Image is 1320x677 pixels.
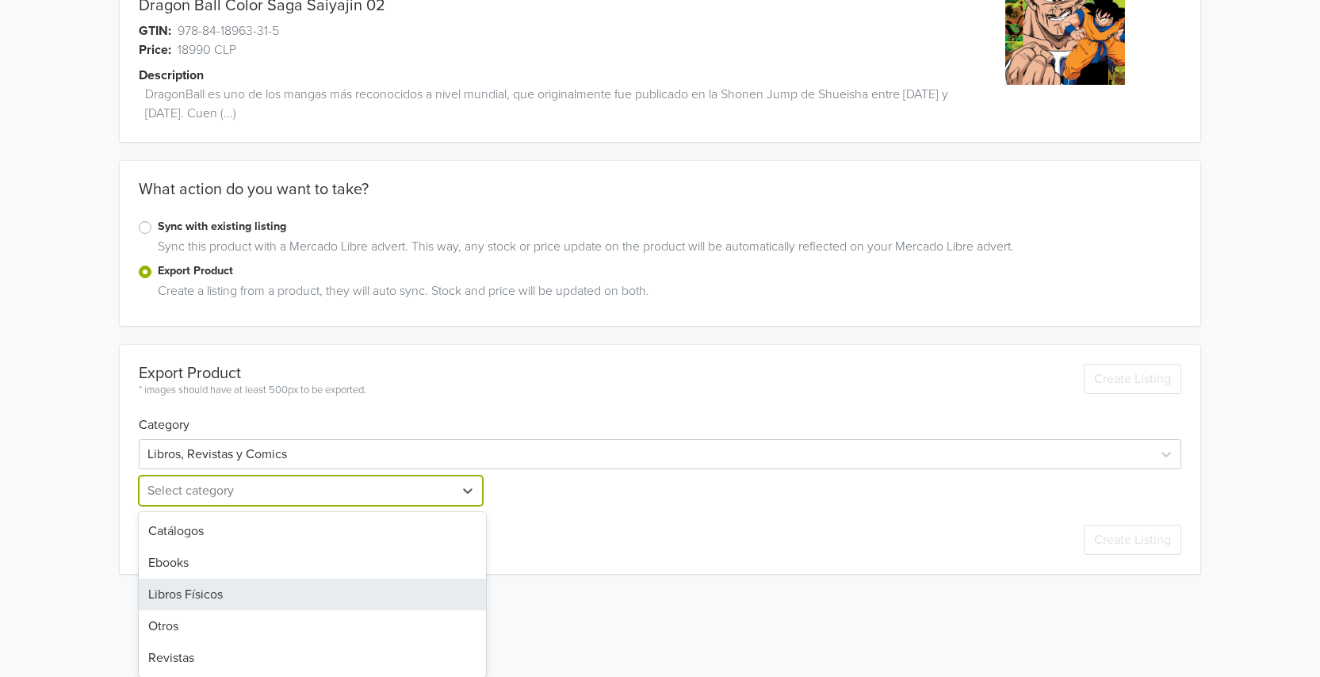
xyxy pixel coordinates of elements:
div: What action do you want to take? [120,180,1200,218]
label: Sync with existing listing [158,218,1181,235]
div: Libros Físicos [139,579,486,610]
div: * images should have at least 500px to be exported. [139,383,366,399]
button: Create Listing [1084,525,1181,555]
div: Catálogos [139,515,486,547]
div: Sync this product with a Mercado Libre advert. This way, any stock or price update on the product... [151,237,1181,262]
span: Price: [139,40,171,59]
label: Export Product [158,262,1181,280]
span: Description [139,66,204,85]
div: Revistas [139,642,486,674]
span: GTIN: [139,21,171,40]
span: DragonBall es uno de los mangas más reconocidos a nivel mundial, que originalmente fue publicado ... [145,85,949,123]
span: 978-84-18963-31-5 [178,21,279,40]
span: 18990 CLP [178,40,236,59]
div: Export Product [139,364,366,383]
div: Create a listing from a product, they will auto sync. Stock and price will be updated on both. [151,281,1181,307]
div: Ebooks [139,547,486,579]
div: Otros [139,610,486,642]
button: Create Listing [1084,364,1181,394]
h6: Category [139,399,1181,433]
